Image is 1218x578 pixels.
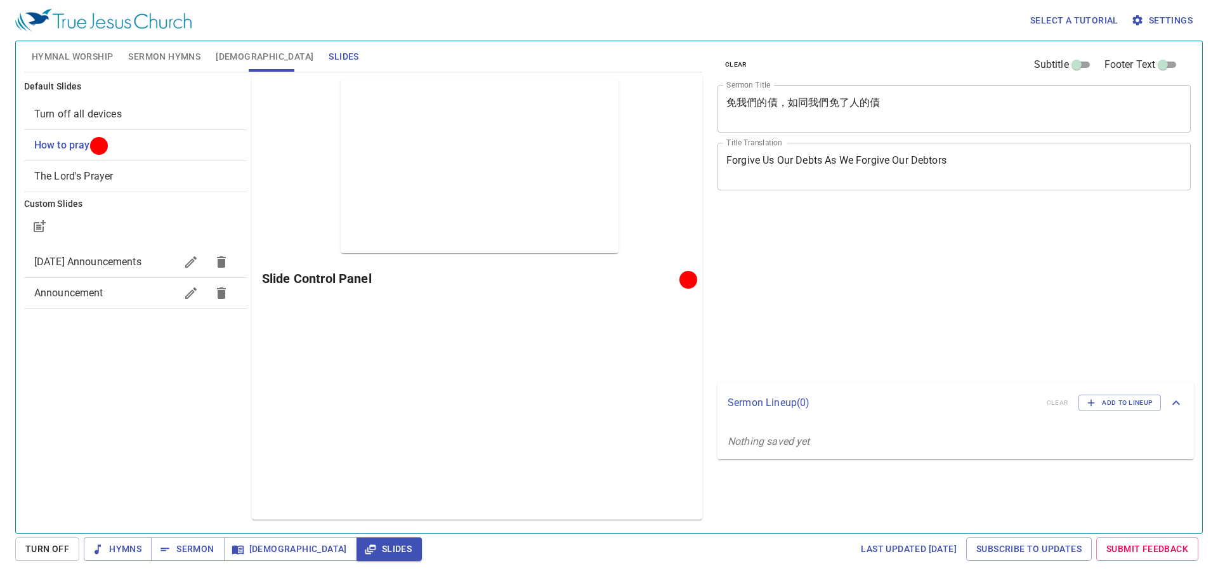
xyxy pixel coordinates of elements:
h6: Default Slides [24,80,247,94]
span: Slides [329,49,358,65]
span: Settings [1134,13,1193,29]
span: [object Object] [34,108,122,120]
span: Hymns [94,541,141,557]
span: Subscribe to Updates [976,541,1082,557]
textarea: 免我們的債，如同我們免了人的債 [726,96,1182,121]
div: Turn off all devices [24,99,247,129]
span: [DEMOGRAPHIC_DATA] [216,49,313,65]
a: Subscribe to Updates [966,537,1092,561]
span: Hymnal Worship [32,49,114,65]
span: Last updated [DATE] [861,541,957,557]
a: Submit Feedback [1096,537,1198,561]
textarea: Forgive Us Our Debts As We Forgive Our Debtors [726,154,1182,178]
button: [DEMOGRAPHIC_DATA] [224,537,357,561]
span: Submit Feedback [1106,541,1188,557]
span: Add to Lineup [1087,397,1153,409]
span: Tuesday Announcements [34,256,141,268]
div: Announcement [24,278,247,308]
span: [DEMOGRAPHIC_DATA] [234,541,347,557]
h6: Custom Slides [24,197,247,211]
div: Sermon Lineup(0)clearAdd to Lineup [717,382,1194,424]
button: Hymns [84,537,152,561]
span: Sermon Hymns [128,49,200,65]
span: Announcement [34,287,103,299]
button: Turn Off [15,537,79,561]
i: Nothing saved yet [728,435,810,447]
button: Select a tutorial [1025,9,1123,32]
button: Settings [1129,9,1198,32]
iframe: from-child [712,204,1097,377]
span: Select a tutorial [1030,13,1118,29]
div: The Lord's Prayer [24,161,247,192]
p: Sermon Lineup ( 0 ) [728,395,1037,411]
a: Last updated [DATE] [856,537,962,561]
div: How to pray [24,130,247,161]
button: clear [717,57,755,72]
span: Footer Text [1104,57,1156,72]
span: Subtitle [1034,57,1069,72]
span: [object Object] [34,170,114,182]
span: Sermon [161,541,214,557]
button: Add to Lineup [1078,395,1161,411]
button: Slides [357,537,422,561]
button: Sermon [151,537,224,561]
span: Turn Off [25,541,69,557]
span: clear [725,59,747,70]
span: Slides [367,541,412,557]
h6: Slide Control Panel [262,268,684,289]
img: True Jesus Church [15,9,192,32]
span: [object Object] [34,139,90,151]
div: [DATE] Announcements [24,247,247,277]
